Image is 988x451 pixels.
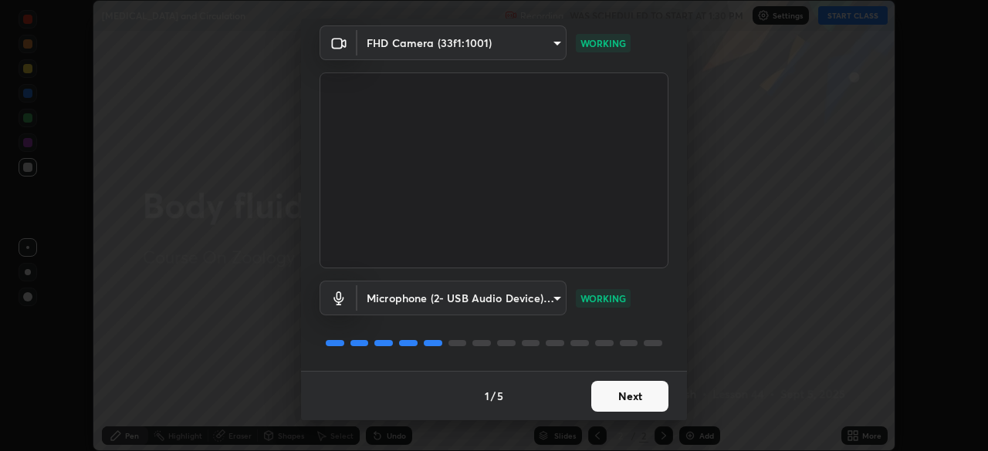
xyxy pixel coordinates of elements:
div: FHD Camera (33f1:1001) [357,281,567,315]
h4: 1 [485,388,489,404]
p: WORKING [580,36,626,50]
h4: 5 [497,388,503,404]
p: WORKING [580,291,626,305]
h4: / [491,388,496,404]
div: FHD Camera (33f1:1001) [357,25,567,60]
button: Next [591,381,668,412]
